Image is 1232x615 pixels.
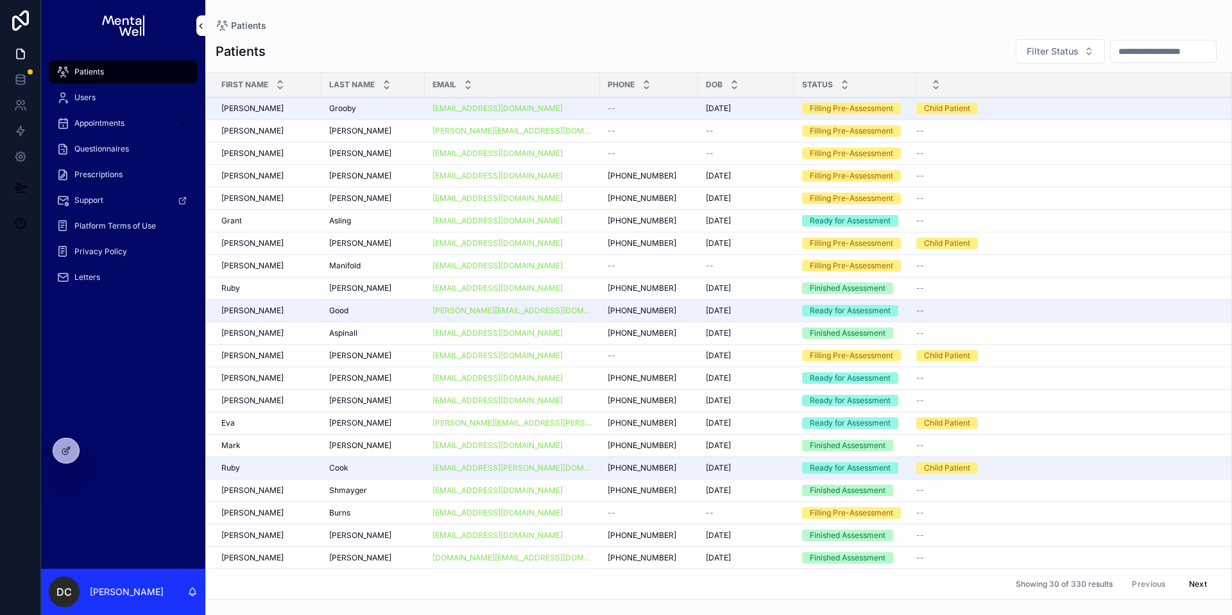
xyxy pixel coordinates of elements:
a: [DATE] [706,328,787,338]
span: Prescriptions [74,169,123,180]
a: Ready for Assessment [802,395,909,406]
a: [PERSON_NAME] [329,171,417,181]
span: [DATE] [706,463,731,473]
a: Finished Assessment [802,440,909,451]
a: [EMAIL_ADDRESS][DOMAIN_NAME] [432,148,592,159]
a: [PERSON_NAME] [221,508,314,518]
span: [DATE] [706,485,731,496]
a: Questionnaires [49,137,198,160]
div: Ready for Assessment [810,462,891,474]
a: Ready for Assessment [802,462,909,474]
a: [EMAIL_ADDRESS][DOMAIN_NAME] [432,193,592,204]
a: Ruby [221,283,314,293]
span: -- [916,508,924,518]
a: [DATE] [706,485,787,496]
button: Select Button [1016,39,1105,64]
a: -- [608,261,690,271]
a: Ready for Assessment [802,215,909,227]
a: [EMAIL_ADDRESS][DOMAIN_NAME] [432,103,563,114]
a: -- [916,328,1216,338]
a: -- [608,508,690,518]
span: Ruby [221,463,240,473]
a: [EMAIL_ADDRESS][DOMAIN_NAME] [432,440,563,451]
span: [PERSON_NAME] [221,171,284,181]
a: Grant [221,216,314,226]
a: [PERSON_NAME] [221,103,314,114]
span: Users [74,92,96,103]
span: [PHONE_NUMBER] [608,485,676,496]
span: Asling [329,216,351,226]
a: [DATE] [706,283,787,293]
a: [PERSON_NAME] [221,261,314,271]
a: [PHONE_NUMBER] [608,440,690,451]
span: [PERSON_NAME] [329,395,391,406]
a: [PHONE_NUMBER] [608,373,690,383]
a: Finished Assessment [802,327,909,339]
span: -- [706,148,714,159]
a: [DATE] [706,463,787,473]
span: [PHONE_NUMBER] [608,193,676,204]
a: [DATE] [706,171,787,181]
span: [PERSON_NAME] [329,238,391,248]
span: [PHONE_NUMBER] [608,418,676,428]
a: [EMAIL_ADDRESS][DOMAIN_NAME] [432,193,563,204]
a: Child Patient [916,462,1216,474]
span: [PERSON_NAME] [221,373,284,383]
a: Letters [49,266,198,289]
div: Finished Assessment [810,485,886,496]
span: Aspinall [329,328,357,338]
a: [EMAIL_ADDRESS][DOMAIN_NAME] [432,261,592,271]
div: Filling Pre-Assessment [810,260,893,272]
a: [PHONE_NUMBER] [608,238,690,248]
a: [EMAIL_ADDRESS][DOMAIN_NAME] [432,261,563,271]
span: [DATE] [706,328,731,338]
span: [PHONE_NUMBER] [608,216,676,226]
span: -- [916,126,924,136]
a: Child Patient [916,103,1216,114]
a: [PERSON_NAME] [221,238,314,248]
a: [PERSON_NAME][EMAIL_ADDRESS][PERSON_NAME][DOMAIN_NAME] [432,418,592,428]
span: Eva [221,418,235,428]
span: [DATE] [706,216,731,226]
a: [PERSON_NAME] [329,440,417,451]
a: [PHONE_NUMBER] [608,418,690,428]
a: Finished Assessment [802,530,909,541]
a: [DATE] [706,306,787,316]
a: [PERSON_NAME] [329,238,417,248]
a: [PERSON_NAME] [329,126,417,136]
span: Shmayger [329,485,367,496]
a: -- [608,126,690,136]
span: [PERSON_NAME] [329,193,391,204]
span: -- [608,126,615,136]
a: [EMAIL_ADDRESS][DOMAIN_NAME] [432,238,563,248]
a: [PHONE_NUMBER] [608,328,690,338]
div: Ready for Assessment [810,372,891,384]
a: [PERSON_NAME] [329,530,417,541]
a: -- [706,261,787,271]
a: -- [608,351,690,361]
a: [PERSON_NAME] [221,530,314,541]
a: Filling Pre-Assessment [802,260,909,272]
a: -- [916,261,1216,271]
a: [EMAIL_ADDRESS][DOMAIN_NAME] [432,351,592,361]
span: -- [916,328,924,338]
a: Prescriptions [49,163,198,186]
a: [PHONE_NUMBER] [608,485,690,496]
span: Patients [74,67,104,77]
a: [PERSON_NAME] [329,351,417,361]
span: -- [916,193,924,204]
a: [EMAIL_ADDRESS][DOMAIN_NAME] [432,351,563,361]
span: [PERSON_NAME] [329,440,391,451]
div: Child Patient [924,462,970,474]
span: Privacy Policy [74,247,127,257]
span: -- [608,351,615,361]
a: [EMAIL_ADDRESS][DOMAIN_NAME] [432,328,592,338]
a: [PHONE_NUMBER] [608,395,690,406]
a: Aspinall [329,328,417,338]
a: [EMAIL_ADDRESS][DOMAIN_NAME] [432,103,592,114]
span: -- [916,373,924,383]
a: [PERSON_NAME] [221,171,314,181]
a: [EMAIL_ADDRESS][DOMAIN_NAME] [432,148,563,159]
a: -- [706,508,787,518]
span: [PHONE_NUMBER] [608,328,676,338]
